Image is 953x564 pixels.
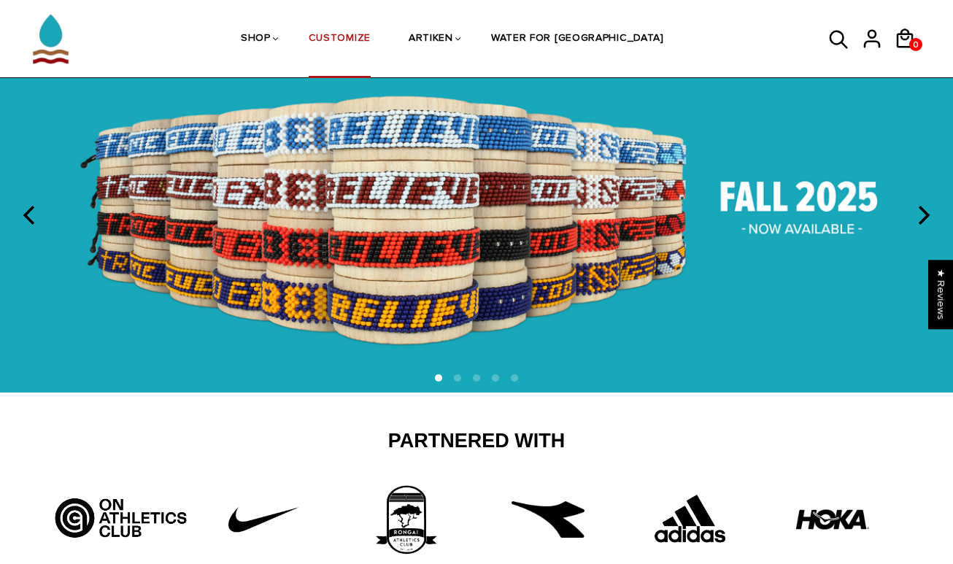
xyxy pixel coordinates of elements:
h2: Partnered With [61,429,892,454]
img: Adidas.png [636,483,745,556]
a: ARTIKEN [409,1,453,78]
span: 0 [909,36,922,54]
a: 0 [909,38,922,51]
img: free-diadora-logo-icon-download-in-svg-png-gif-file-formats--brand-fashion-pack-logos-icons-28542... [512,483,584,556]
a: SHOP [241,1,271,78]
button: previous [15,199,47,231]
a: WATER FOR [GEOGRAPHIC_DATA] [491,1,664,78]
img: Artboard_5_bcd5fb9d-526a-4748-82a7-e4a7ed1c43f8.jpg [50,483,192,541]
img: 3rd_partner.png [351,483,460,556]
button: next [906,199,938,231]
img: Untitled-1_42f22808-10d6-43b8-a0fd-fffce8cf9462.png [209,483,318,556]
img: HOKA-logo.webp [796,483,869,556]
a: CUSTOMIZE [309,1,371,78]
div: Click to open Judge.me floating reviews tab [928,260,953,329]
